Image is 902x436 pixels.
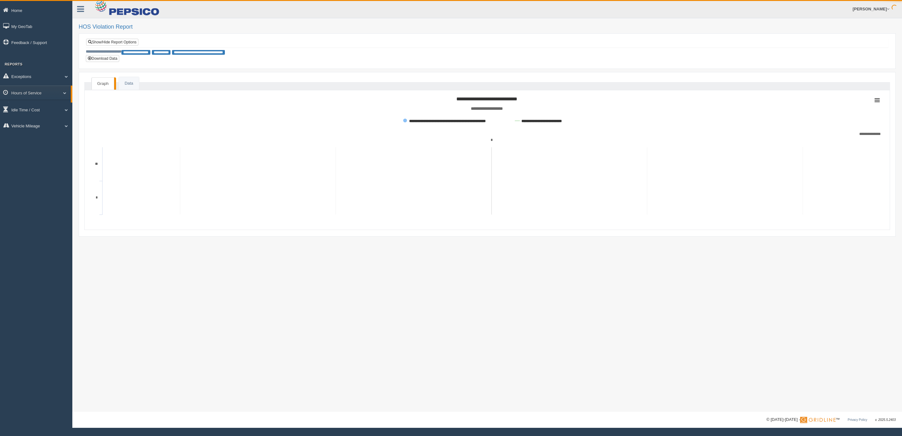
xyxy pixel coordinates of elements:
img: Gridline [800,417,836,423]
a: Graph [92,77,114,90]
a: Privacy Policy [848,418,867,422]
div: © [DATE]-[DATE] - ™ [766,416,896,423]
a: Show/Hide Report Options [86,39,138,46]
a: Data [119,77,139,90]
h2: HOS Violation Report [79,24,896,30]
a: HOS Explanation Reports [11,102,71,113]
span: v. 2025.5.2403 [875,418,896,422]
button: Download Data [86,55,119,62]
